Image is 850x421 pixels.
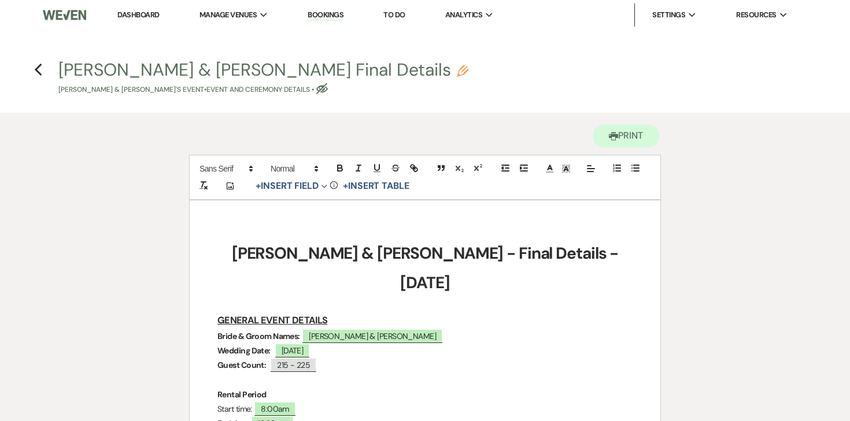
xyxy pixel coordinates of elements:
[217,314,327,326] u: GENERAL EVENT DETAILS
[217,360,266,370] strong: Guest Count:
[270,357,317,372] span: 215 - 225
[199,9,257,21] span: Manage Venues
[383,10,405,20] a: To Do
[217,331,300,341] strong: Bride & Groom Names:
[58,61,468,95] button: [PERSON_NAME] & [PERSON_NAME] Final Details[PERSON_NAME] & [PERSON_NAME]'s Event•Event and Ceremo...
[265,162,322,176] span: Header Formats
[308,10,343,21] a: Bookings
[542,162,558,176] span: Text Color
[43,3,86,27] img: Weven Logo
[58,84,468,95] p: [PERSON_NAME] & [PERSON_NAME]'s Event • Event and Ceremony Details •
[217,402,633,416] p: Start time:
[652,9,685,21] span: Settings
[232,243,622,293] strong: [PERSON_NAME] & [PERSON_NAME] - Final Details - [DATE]
[117,10,159,20] a: Dashboard
[593,124,659,148] button: Print
[343,181,348,191] span: +
[339,179,413,193] button: +Insert Table
[302,329,443,343] span: [PERSON_NAME] & [PERSON_NAME]
[275,343,311,357] span: [DATE]
[736,9,776,21] span: Resources
[256,181,261,191] span: +
[583,162,599,176] span: Alignment
[254,401,296,416] span: 8:00am
[445,9,482,21] span: Analytics
[558,162,574,176] span: Text Background Color
[217,389,267,400] strong: Rental Period
[252,179,331,193] button: Insert Field
[217,345,271,356] strong: Wedding Date:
